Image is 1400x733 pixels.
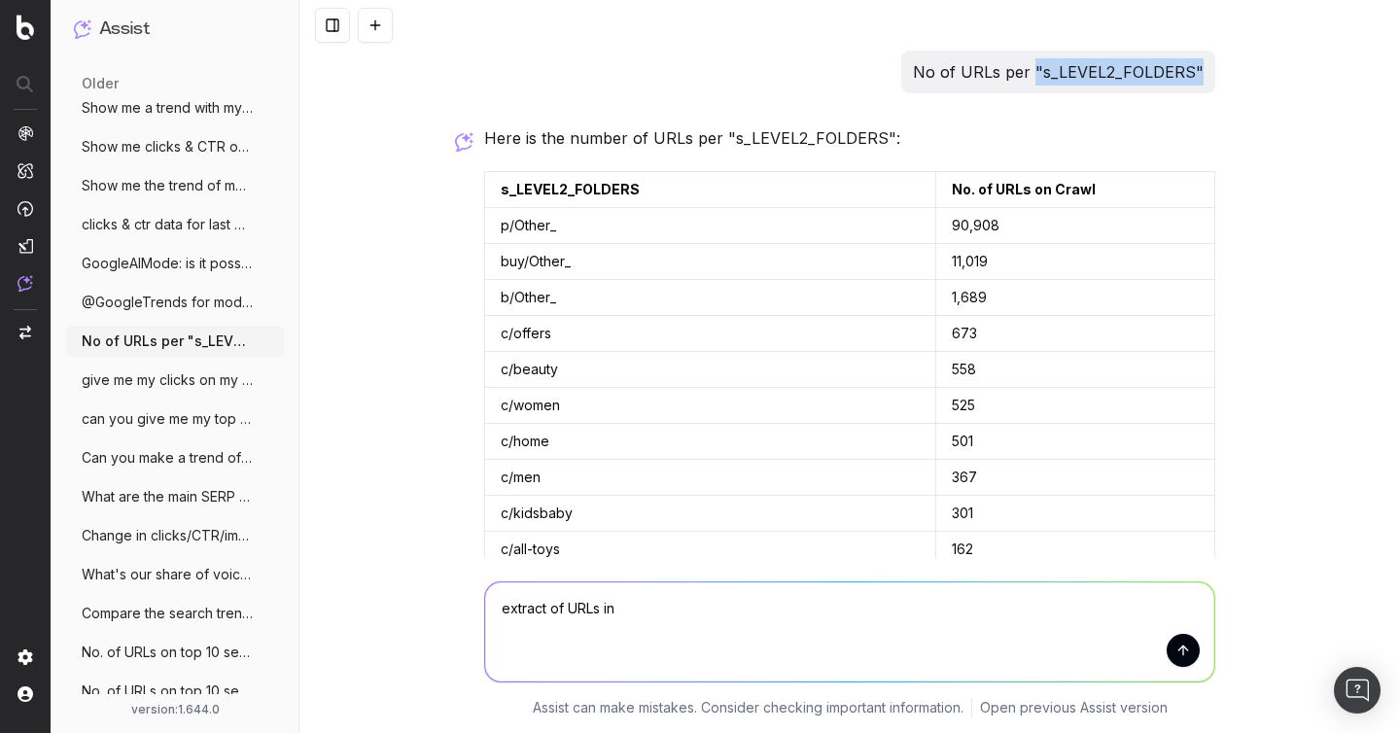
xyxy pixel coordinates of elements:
textarea: extract of URLs in [485,582,1214,681]
td: c/men [485,460,936,496]
span: can you give me my top performing pages [82,409,253,429]
button: give me my clicks on my segment "product [66,365,284,396]
span: What are the main SERP features for 'how [82,487,253,506]
span: Show me the trend of my website's clicks [82,176,253,195]
button: No of URLs per "s_LEVEL2_FOLDERS" [66,326,284,357]
td: c/beauty [485,352,936,388]
span: Show me clicks & CTR on last 7 days vs p [82,137,253,157]
span: Compare the search trends for 'artificia [82,604,253,623]
img: Assist [74,19,91,38]
img: Assist [17,275,33,292]
img: Setting [17,649,33,665]
button: No. of URLs on top 10 segment for "s_LEV [66,676,284,707]
button: Show me a trend with my website's clicks [66,92,284,123]
span: Change in clicks/CTR/impressions over la [82,526,253,545]
a: Open previous Assist version [980,698,1168,717]
img: Switch project [19,326,31,339]
span: older [82,74,119,93]
td: 558 [935,352,1214,388]
button: Show me clicks & CTR on last 7 days vs p [66,131,284,162]
img: Intelligence [17,162,33,179]
td: c/kidsbaby [485,496,936,532]
button: Compare the search trends for 'artificia [66,598,284,629]
button: Assist [74,16,276,43]
button: What are the main SERP features for 'how [66,481,284,512]
td: s_LEVEL2_FOLDERS [485,172,936,208]
span: No of URLs per "s_LEVEL2_FOLDERS" [82,332,253,351]
p: Assist can make mistakes. Consider checking important information. [533,698,963,717]
button: Change in clicks/CTR/impressions over la [66,520,284,551]
td: 1,689 [935,280,1214,316]
span: GoogleAIMode: is it possible / planned t [82,254,253,273]
div: Open Intercom Messenger [1334,667,1381,714]
td: p/Other_ [485,208,936,244]
span: Show me a trend with my website's clicks [82,98,253,118]
td: 673 [935,316,1214,352]
span: No. of URLs on top 10 segment for "s_LEV [82,681,253,701]
td: c/offers [485,316,936,352]
img: My account [17,686,33,702]
button: clicks & ctr data for last 7 days [66,209,284,240]
td: buy/Other_ [485,244,936,280]
img: Studio [17,238,33,254]
td: 301 [935,496,1214,532]
td: c/home [485,424,936,460]
span: clicks & ctr data for last 7 days [82,215,253,234]
img: Botify logo [17,15,34,40]
span: What's our share of voice for 'skincare' [82,565,253,584]
button: What's our share of voice for 'skincare' [66,559,284,590]
button: can you give me my top performing pages [66,403,284,435]
img: Activation [17,200,33,217]
span: @GoogleTrends for modular sofa [82,293,253,312]
button: GoogleAIMode: is it possible / planned t [66,248,284,279]
img: Analytics [17,125,33,141]
p: Here is the number of URLs per "s_LEVEL2_FOLDERS": [484,124,1215,152]
button: No. of URLs on top 10 segments for "s_LE [66,637,284,668]
td: No. of URLs on Crawl [935,172,1214,208]
h1: Assist [99,16,150,43]
span: give me my clicks on my segment "product [82,370,253,390]
span: No. of URLs on top 10 segments for "s_LE [82,643,253,662]
div: version: 1.644.0 [74,702,276,717]
td: c/all-toys [485,532,936,568]
button: @GoogleTrends for modular sofa [66,287,284,318]
button: Can you make a trend of my clicks month [66,442,284,473]
td: 501 [935,424,1214,460]
td: 162 [935,532,1214,568]
td: 367 [935,460,1214,496]
p: No of URLs per "s_LEVEL2_FOLDERS" [913,58,1204,86]
td: 11,019 [935,244,1214,280]
td: c/women [485,388,936,424]
span: Can you make a trend of my clicks month [82,448,253,468]
button: Show me the trend of my website's clicks [66,170,284,201]
img: Botify assist logo [455,132,473,152]
td: 90,908 [935,208,1214,244]
td: b/Other_ [485,280,936,316]
td: 525 [935,388,1214,424]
